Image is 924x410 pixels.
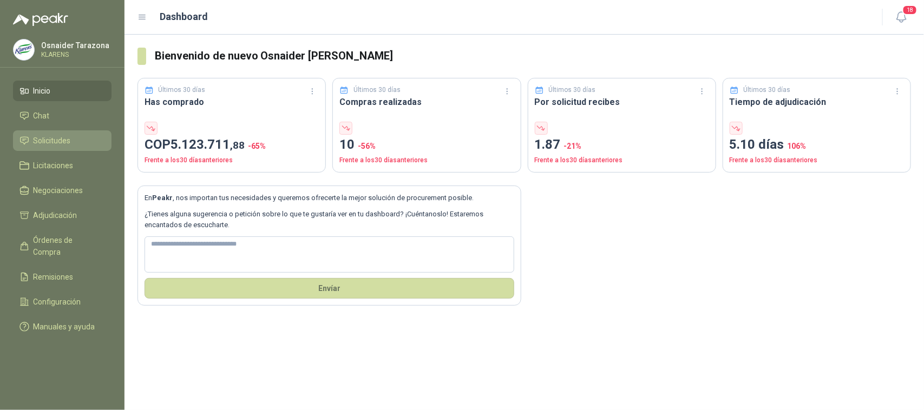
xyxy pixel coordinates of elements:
[13,155,112,176] a: Licitaciones
[730,155,904,166] p: Frente a los 30 días anteriores
[13,316,112,337] a: Manuales y ayuda
[230,139,245,151] span: ,88
[13,292,112,312] a: Configuración
[358,142,376,150] span: -56 %
[34,110,50,122] span: Chat
[13,230,112,262] a: Órdenes de Compra
[535,95,709,109] h3: Por solicitud recibes
[548,85,595,95] p: Últimos 30 días
[535,135,709,155] p: 1.87
[13,130,112,151] a: Solicitudes
[14,39,34,60] img: Company Logo
[339,95,514,109] h3: Compras realizadas
[902,5,918,15] span: 18
[41,42,109,49] p: Osnaider Tarazona
[34,184,83,196] span: Negociaciones
[339,135,514,155] p: 10
[535,155,709,166] p: Frente a los 30 días anteriores
[353,85,401,95] p: Últimos 30 días
[13,105,112,126] a: Chat
[145,209,514,231] p: ¿Tienes alguna sugerencia o petición sobre lo que te gustaría ver en tu dashboard? ¡Cuéntanoslo! ...
[34,135,71,147] span: Solicitudes
[41,51,109,58] p: KLARENS
[155,48,911,64] h3: Bienvenido de nuevo Osnaider [PERSON_NAME]
[159,85,206,95] p: Últimos 30 días
[13,180,112,201] a: Negociaciones
[13,13,68,26] img: Logo peakr
[145,155,319,166] p: Frente a los 30 días anteriores
[564,142,582,150] span: -21 %
[145,278,514,299] button: Envíar
[339,155,514,166] p: Frente a los 30 días anteriores
[145,193,514,203] p: En , nos importan tus necesidades y queremos ofrecerte la mejor solución de procurement posible.
[34,234,101,258] span: Órdenes de Compra
[743,85,790,95] p: Últimos 30 días
[145,95,319,109] h3: Has comprado
[788,142,807,150] span: 106 %
[892,8,911,27] button: 18
[34,160,74,171] span: Licitaciones
[34,296,81,308] span: Configuración
[171,137,245,152] span: 5.123.711
[34,321,95,333] span: Manuales y ayuda
[13,81,112,101] a: Inicio
[13,205,112,226] a: Adjudicación
[248,142,266,150] span: -65 %
[730,95,904,109] h3: Tiempo de adjudicación
[145,135,319,155] p: COP
[152,194,173,202] b: Peakr
[160,9,208,24] h1: Dashboard
[13,267,112,287] a: Remisiones
[34,271,74,283] span: Remisiones
[730,135,904,155] p: 5.10 días
[34,209,77,221] span: Adjudicación
[34,85,51,97] span: Inicio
